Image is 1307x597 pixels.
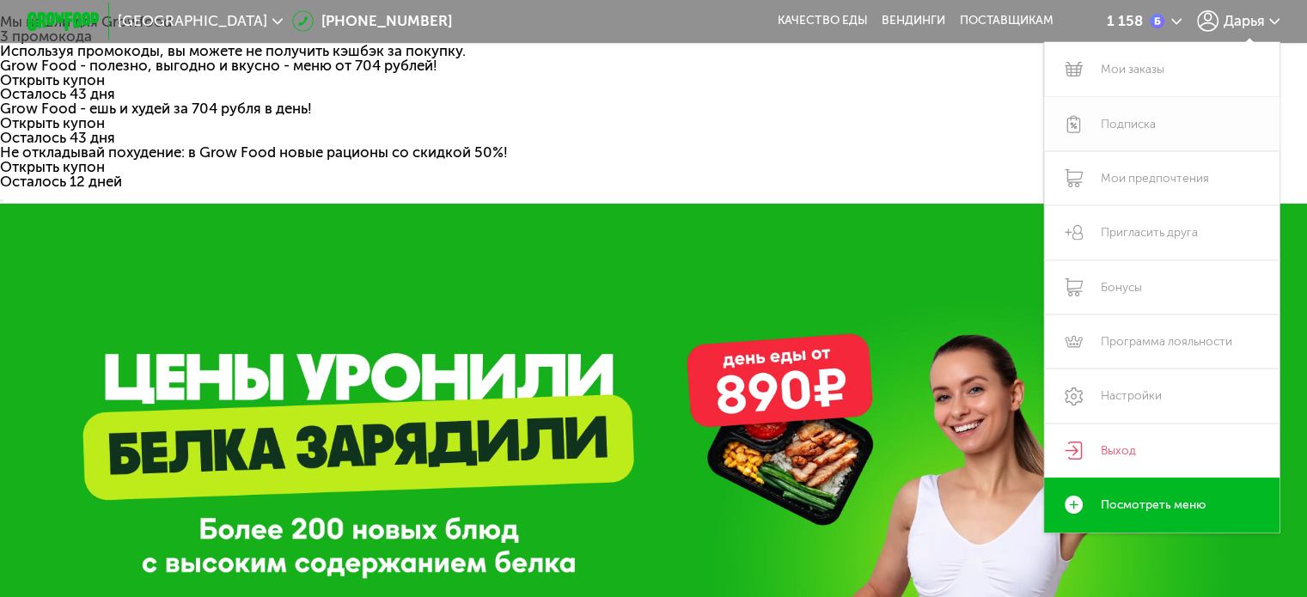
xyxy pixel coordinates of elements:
a: Настройки [1044,369,1280,423]
a: Программа лояльности [1044,314,1280,369]
a: Бонусы [1044,260,1280,314]
a: Пригласить друга [1044,205,1280,259]
a: Мои предпочтения [1044,151,1280,205]
a: Посмотреть меню [1044,478,1280,532]
a: Выход [1044,423,1280,478]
